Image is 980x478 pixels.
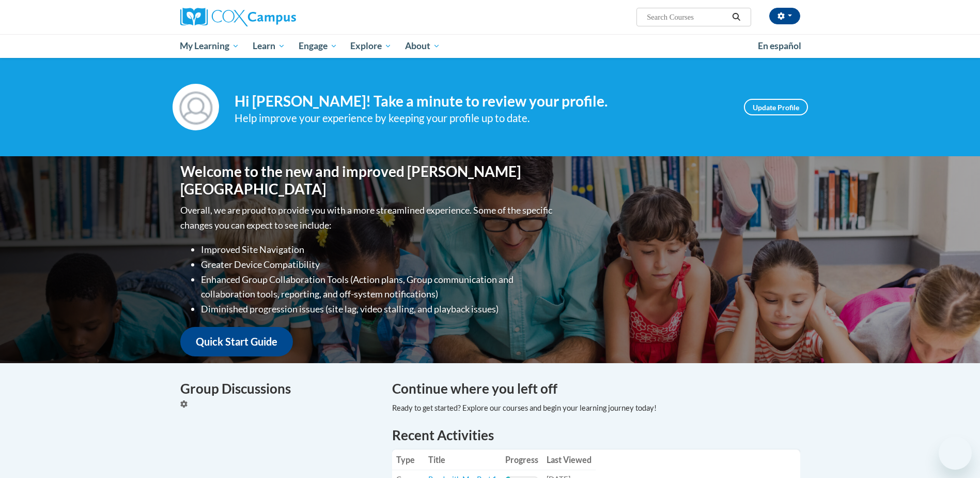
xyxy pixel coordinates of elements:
[180,203,555,233] p: Overall, we are proud to provide you with a more streamlined experience. Some of the specific cha...
[246,34,292,58] a: Learn
[350,40,392,52] span: Explore
[180,8,296,26] img: Cox Campus
[201,257,555,272] li: Greater Device Compatibility
[180,379,377,399] h4: Group Discussions
[201,272,555,302] li: Enhanced Group Collaboration Tools (Action plans, Group communication and collaboration tools, re...
[299,40,337,52] span: Engage
[751,35,808,57] a: En español
[501,450,542,470] th: Progress
[646,11,728,23] input: Search Courses
[180,8,377,26] a: Cox Campus
[728,11,744,23] button: Search
[174,34,246,58] a: My Learning
[235,110,728,127] div: Help improve your experience by keeping your profile up to date.
[392,379,800,399] h4: Continue where you left off
[173,84,219,130] img: Profile Image
[180,163,555,198] h1: Welcome to the new and improved [PERSON_NAME][GEOGRAPHIC_DATA]
[165,34,816,58] div: Main menu
[398,34,447,58] a: About
[180,327,293,356] a: Quick Start Guide
[769,8,800,24] button: Account Settings
[542,450,596,470] th: Last Viewed
[392,426,800,444] h1: Recent Activities
[235,93,728,110] h4: Hi [PERSON_NAME]! Take a minute to review your profile.
[744,99,808,115] a: Update Profile
[758,40,801,51] span: En español
[201,302,555,317] li: Diminished progression issues (site lag, video stalling, and playback issues)
[201,242,555,257] li: Improved Site Navigation
[180,40,239,52] span: My Learning
[424,450,501,470] th: Title
[292,34,344,58] a: Engage
[392,450,424,470] th: Type
[253,40,285,52] span: Learn
[344,34,398,58] a: Explore
[405,40,440,52] span: About
[939,437,972,470] iframe: Button to launch messaging window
